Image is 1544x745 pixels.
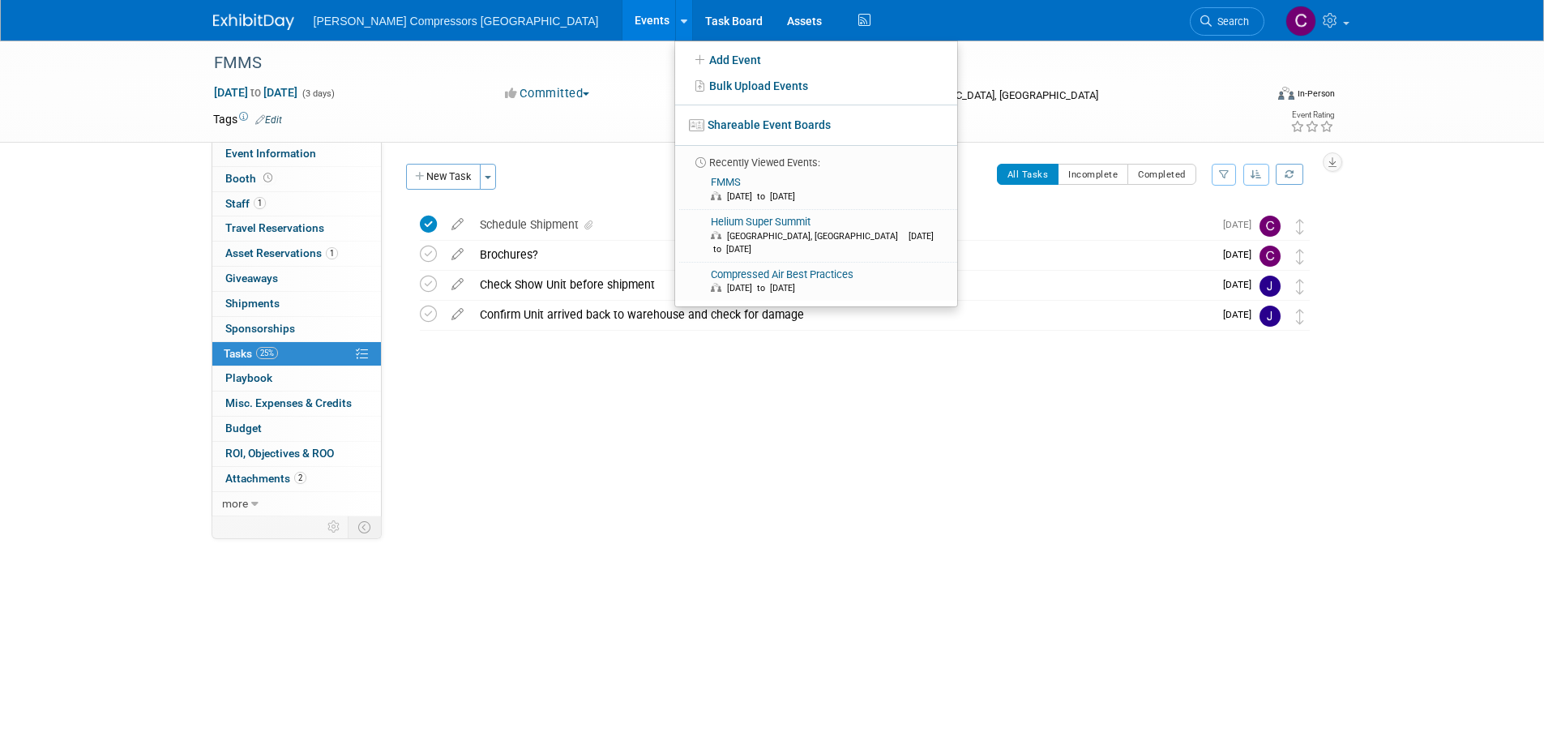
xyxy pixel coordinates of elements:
[1296,279,1304,294] i: Move task
[255,114,282,126] a: Edit
[1127,164,1196,185] button: Completed
[1260,246,1281,267] img: Crystal Wilson
[256,347,278,359] span: 25%
[301,88,335,99] span: (3 days)
[472,301,1213,328] div: Confirm Unit arrived back to warehouse and check for damage
[225,297,280,310] span: Shipments
[212,467,381,491] a: Attachments2
[212,216,381,241] a: Travel Reservations
[1223,279,1260,290] span: [DATE]
[1290,111,1334,119] div: Event Rating
[675,145,957,170] li: Recently Viewed Events:
[212,192,381,216] a: Staff1
[225,197,266,210] span: Staff
[225,396,352,409] span: Misc. Expenses & Credits
[1212,15,1249,28] span: Search
[689,119,704,131] img: seventboard-3.png
[1223,249,1260,260] span: [DATE]
[711,231,934,255] span: [DATE] to [DATE]
[1278,87,1294,100] img: Format-Inperson.png
[1296,309,1304,324] i: Move task
[1223,219,1260,230] span: [DATE]
[212,317,381,341] a: Sponsorships
[213,85,298,100] span: [DATE] [DATE]
[326,247,338,259] span: 1
[225,422,262,435] span: Budget
[896,89,1098,101] span: [GEOGRAPHIC_DATA], [GEOGRAPHIC_DATA]
[680,263,951,302] a: Compressed Air Best Practices [DATE] to [DATE]
[320,516,349,537] td: Personalize Event Tab Strip
[1285,6,1316,36] img: Crystal Wilson
[212,342,381,366] a: Tasks25%
[208,49,1240,78] div: FMMS
[1296,219,1304,234] i: Move task
[1058,164,1128,185] button: Incomplete
[1223,309,1260,320] span: [DATE]
[294,472,306,484] span: 2
[225,221,324,234] span: Travel Reservations
[727,231,906,242] span: [GEOGRAPHIC_DATA], [GEOGRAPHIC_DATA]
[472,271,1213,298] div: Check Show Unit before shipment
[212,267,381,291] a: Giveaways
[443,247,472,262] a: edit
[443,217,472,232] a: edit
[212,442,381,466] a: ROI, Objectives & ROO
[348,516,381,537] td: Toggle Event Tabs
[212,492,381,516] a: more
[212,167,381,191] a: Booth
[1260,216,1281,237] img: Crystal Wilson
[212,292,381,316] a: Shipments
[225,272,278,285] span: Giveaways
[225,447,334,460] span: ROI, Objectives & ROO
[406,164,481,190] button: New Task
[1297,88,1335,100] div: In-Person
[212,417,381,441] a: Budget
[314,15,599,28] span: [PERSON_NAME] Compressors [GEOGRAPHIC_DATA]
[675,110,957,139] a: Shareable Event Boards
[248,86,263,99] span: to
[212,392,381,416] a: Misc. Expenses & Credits
[213,14,294,30] img: ExhibitDay
[225,172,276,185] span: Booth
[1260,276,1281,297] img: JOHN DEMAR
[675,73,957,99] a: Bulk Upload Events
[499,85,596,102] button: Committed
[225,472,306,485] span: Attachments
[225,246,338,259] span: Asset Reservations
[1169,84,1336,109] div: Event Format
[212,142,381,166] a: Event Information
[1190,7,1264,36] a: Search
[680,210,951,262] a: Helium Super Summit [GEOGRAPHIC_DATA], [GEOGRAPHIC_DATA] [DATE] to [DATE]
[997,164,1059,185] button: All Tasks
[675,47,957,73] a: Add Event
[213,111,282,127] td: Tags
[443,307,472,322] a: edit
[224,347,278,360] span: Tasks
[727,191,803,202] span: [DATE] to [DATE]
[727,283,803,293] span: [DATE] to [DATE]
[443,277,472,292] a: edit
[472,241,1213,268] div: Brochures?
[1296,249,1304,264] i: Move task
[1276,164,1303,185] a: Refresh
[225,322,295,335] span: Sponsorships
[225,147,316,160] span: Event Information
[222,497,248,510] span: more
[212,366,381,391] a: Playbook
[254,197,266,209] span: 1
[260,172,276,184] span: Booth not reserved yet
[212,242,381,266] a: Asset Reservations1
[680,170,951,209] a: FMMS [DATE] to [DATE]
[472,211,1213,238] div: Schedule Shipment
[1260,306,1281,327] img: JOHN DEMAR
[225,371,272,384] span: Playbook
